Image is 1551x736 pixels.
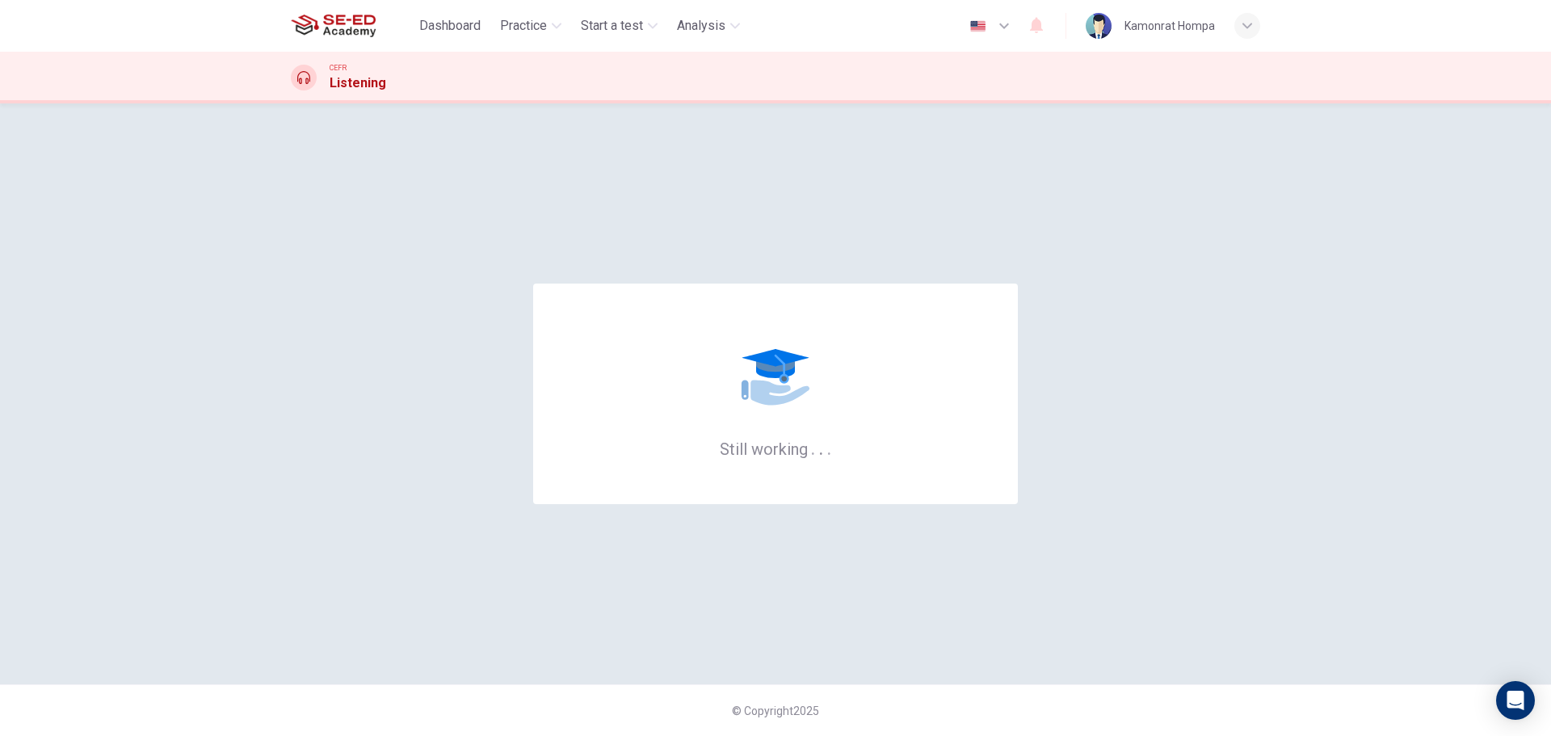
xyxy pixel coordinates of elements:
[574,11,664,40] button: Start a test
[732,704,819,717] span: © Copyright 2025
[291,10,376,42] img: SE-ED Academy logo
[291,10,413,42] a: SE-ED Academy logo
[330,74,386,93] h1: Listening
[500,16,547,36] span: Practice
[826,434,832,461] h6: .
[1086,13,1112,39] img: Profile picture
[677,16,725,36] span: Analysis
[413,11,487,40] button: Dashboard
[810,434,816,461] h6: .
[419,16,481,36] span: Dashboard
[818,434,824,461] h6: .
[581,16,643,36] span: Start a test
[330,62,347,74] span: CEFR
[1124,16,1215,36] div: Kamonrat Hompa
[1496,681,1535,720] div: Open Intercom Messenger
[720,438,832,459] h6: Still working
[670,11,746,40] button: Analysis
[494,11,568,40] button: Practice
[968,20,988,32] img: en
